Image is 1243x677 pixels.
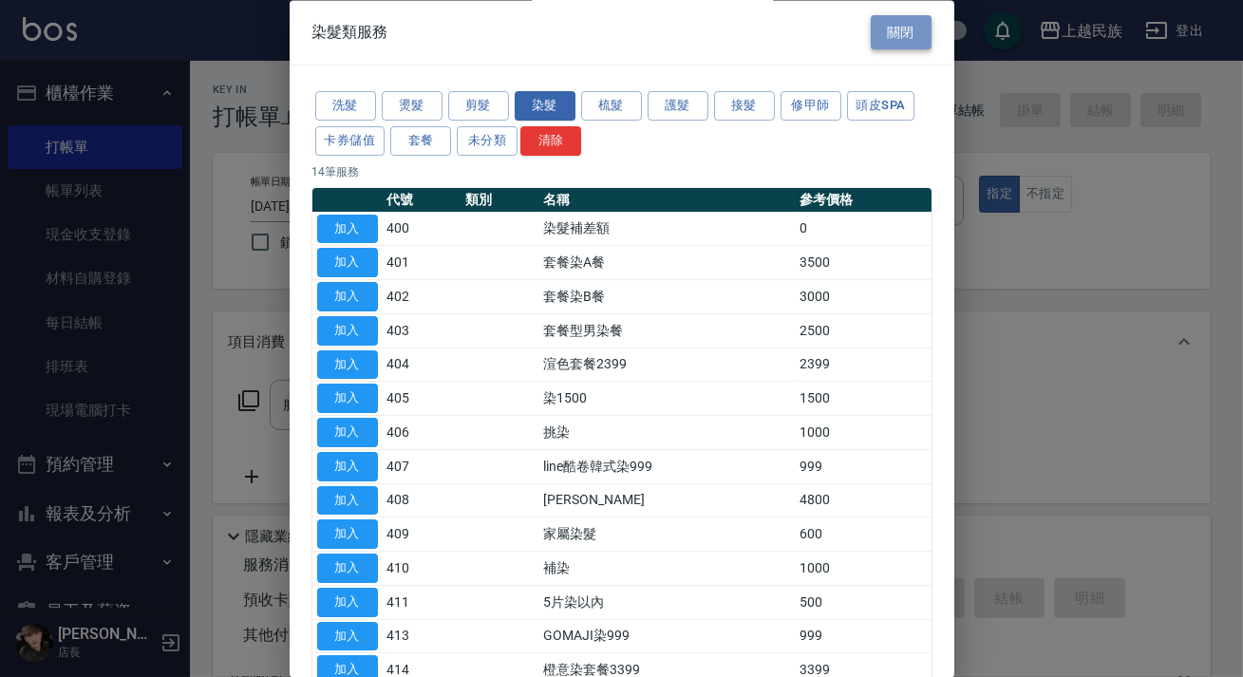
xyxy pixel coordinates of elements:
button: 加入 [317,419,378,448]
td: 挑染 [538,416,795,450]
button: 加入 [317,588,378,617]
td: 409 [383,517,461,552]
td: 999 [795,450,931,484]
button: 梳髮 [581,92,642,122]
td: 5片染以內 [538,586,795,620]
button: 關閉 [871,15,932,50]
td: 渲色套餐2399 [538,348,795,383]
button: 加入 [317,555,378,584]
button: 接髮 [714,92,775,122]
td: 401 [383,246,461,280]
button: 加入 [317,316,378,346]
button: 護髮 [648,92,708,122]
td: 2500 [795,314,931,348]
td: 2399 [795,348,931,383]
td: 4800 [795,484,931,518]
td: 1500 [795,382,931,416]
button: 加入 [317,249,378,278]
td: 套餐型男染餐 [538,314,795,348]
button: 剪髮 [448,92,509,122]
td: 408 [383,484,461,518]
td: 家屬染髮 [538,517,795,552]
td: 3000 [795,280,931,314]
button: 未分類 [457,126,518,156]
td: [PERSON_NAME] [538,484,795,518]
td: 400 [383,213,461,247]
th: 類別 [461,188,538,213]
td: 染髮補差額 [538,213,795,247]
td: GOMAJI染999 [538,620,795,654]
td: line酷卷韓式染999 [538,450,795,484]
button: 加入 [317,385,378,414]
td: 413 [383,620,461,654]
td: 410 [383,552,461,586]
td: 染1500 [538,382,795,416]
td: 套餐染A餐 [538,246,795,280]
th: 參考價格 [795,188,931,213]
td: 405 [383,382,461,416]
button: 加入 [317,215,378,244]
button: 加入 [317,486,378,516]
td: 600 [795,517,931,552]
td: 補染 [538,552,795,586]
button: 洗髮 [315,92,376,122]
td: 406 [383,416,461,450]
td: 3500 [795,246,931,280]
button: 卡券儲值 [315,126,386,156]
td: 1000 [795,416,931,450]
button: 燙髮 [382,92,443,122]
td: 500 [795,586,931,620]
button: 加入 [317,350,378,380]
td: 999 [795,620,931,654]
td: 403 [383,314,461,348]
th: 名稱 [538,188,795,213]
th: 代號 [383,188,461,213]
span: 染髮類服務 [312,23,388,42]
button: 加入 [317,520,378,550]
button: 加入 [317,452,378,481]
td: 402 [383,280,461,314]
td: 1000 [795,552,931,586]
td: 404 [383,348,461,383]
td: 411 [383,586,461,620]
button: 修甲師 [781,92,841,122]
button: 染髮 [515,92,575,122]
td: 套餐染B餐 [538,280,795,314]
button: 加入 [317,622,378,651]
button: 加入 [317,283,378,312]
button: 頭皮SPA [847,92,915,122]
button: 套餐 [390,126,451,156]
p: 14 筆服務 [312,163,932,180]
td: 0 [795,213,931,247]
td: 407 [383,450,461,484]
button: 清除 [520,126,581,156]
